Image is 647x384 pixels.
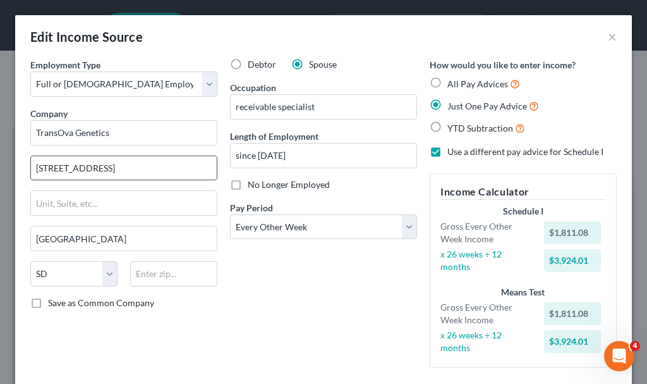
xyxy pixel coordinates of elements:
[230,130,318,143] label: Length of Employment
[447,123,513,133] span: YTD Subtraction
[447,101,527,111] span: Just One Pay Advice
[447,146,603,157] span: Use a different pay advice for Schedule I
[544,221,600,244] div: $1,811.08
[31,226,217,251] input: Enter city...
[544,302,600,325] div: $1,811.08
[30,108,68,119] span: Company
[440,286,606,299] div: Means Test
[30,120,217,146] input: Search company by name...
[630,341,640,351] span: 4
[248,59,276,70] span: Debtor
[434,220,538,245] div: Gross Every Other Week Income
[604,341,634,371] iframe: Intercom live chat
[248,179,330,190] span: No Longer Employed
[48,297,154,308] span: Save as Common Company
[31,191,217,215] input: Unit, Suite, etc...
[130,261,217,287] input: Enter zip...
[544,330,600,353] div: $3,924.01
[440,205,606,218] div: Schedule I
[30,59,100,70] span: Employment Type
[447,78,508,89] span: All Pay Advices
[230,81,276,94] label: Occupation
[230,202,273,213] span: Pay Period
[434,248,538,273] div: x 26 weeks ÷ 12 months
[231,95,416,119] input: --
[608,29,617,44] button: ×
[434,329,538,354] div: x 26 weeks ÷ 12 months
[309,59,337,70] span: Spouse
[30,28,143,46] div: Edit Income Source
[31,156,217,180] input: Enter address...
[544,249,600,272] div: $3,924.01
[440,184,606,200] h5: Income Calculator
[434,301,538,326] div: Gross Every Other Week Income
[231,144,416,168] input: ex: 2 years
[430,58,576,71] label: How would you like to enter income?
